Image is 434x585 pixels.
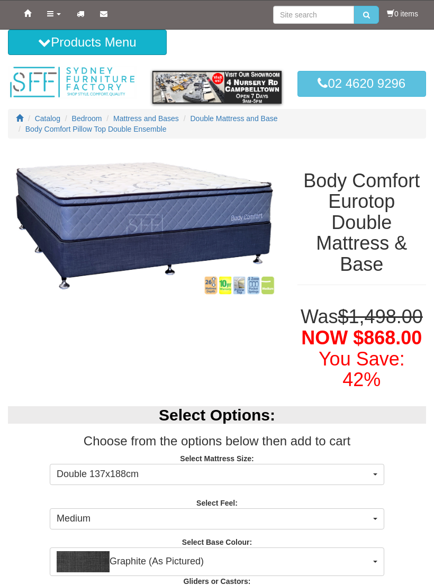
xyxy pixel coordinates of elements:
a: Catalog [35,114,60,123]
span: Medium [57,512,370,526]
span: Graphite (As Pictured) [57,551,370,572]
h3: Choose from the options below then add to cart [8,434,426,448]
del: $1,498.00 [338,306,423,327]
button: Graphite (As Pictured)Graphite (As Pictured) [50,547,384,576]
b: Select Options: [159,406,275,424]
h1: Was [297,306,426,390]
span: Double 137x188cm [57,468,370,481]
strong: Select Mattress Size: [180,454,254,463]
a: Bedroom [72,114,102,123]
span: NOW $868.00 [301,327,422,349]
button: Double 137x188cm [50,464,384,485]
img: showroom.gif [152,71,281,103]
img: Graphite (As Pictured) [57,551,110,572]
button: Products Menu [8,30,167,55]
img: Sydney Furniture Factory [8,66,137,99]
strong: Select Feel: [196,499,238,507]
strong: Select Base Colour: [182,538,252,546]
input: Site search [273,6,354,24]
a: Double Mattress and Base [191,114,278,123]
button: Medium [50,508,384,529]
a: Mattress and Bases [113,114,179,123]
h1: Body Comfort Eurotop Double Mattress & Base [297,170,426,275]
li: 0 items [387,8,418,19]
font: You Save: 42% [319,348,405,391]
a: Body Comfort Pillow Top Double Ensemble [25,125,167,133]
a: 02 4620 9296 [297,71,426,96]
